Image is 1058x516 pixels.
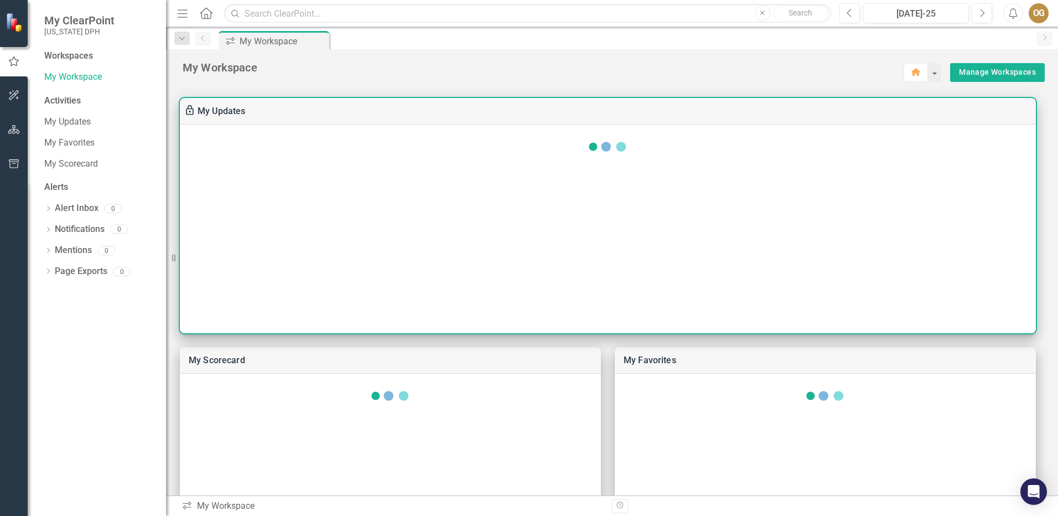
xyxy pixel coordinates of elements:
[44,71,155,84] a: My Workspace
[1020,478,1047,505] div: Open Intercom Messenger
[55,244,92,257] a: Mentions
[240,34,326,48] div: My Workspace
[6,13,25,32] img: ClearPoint Strategy
[113,267,131,276] div: 0
[110,225,128,234] div: 0
[624,355,676,365] a: My Favorites
[1029,3,1049,23] button: OG
[55,265,107,278] a: Page Exports
[44,14,115,27] span: My ClearPoint
[183,60,904,75] div: My Workspace
[181,500,604,513] div: My Workspace
[44,137,155,149] a: My Favorites
[950,63,1045,82] button: Manage Workspaces
[55,223,105,236] a: Notifications
[959,65,1036,79] a: Manage Workspaces
[104,204,122,213] div: 0
[44,158,155,171] a: My Scorecard
[44,181,155,194] div: Alerts
[189,355,245,365] a: My Scorecard
[198,106,246,116] a: My Updates
[44,50,93,63] div: Workspaces
[773,6,828,21] button: Search
[789,8,812,17] span: Search
[44,95,155,107] div: Activities
[867,7,965,20] div: [DATE]-25
[950,63,1045,82] div: split button
[44,27,115,36] small: [US_STATE] DPH
[863,3,969,23] button: [DATE]-25
[55,202,98,215] a: Alert Inbox
[184,105,198,118] div: To enable drag & drop and resizing, please duplicate this workspace from “Manage Workspaces”
[44,116,155,128] a: My Updates
[224,4,831,23] input: Search ClearPoint...
[97,246,115,255] div: 0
